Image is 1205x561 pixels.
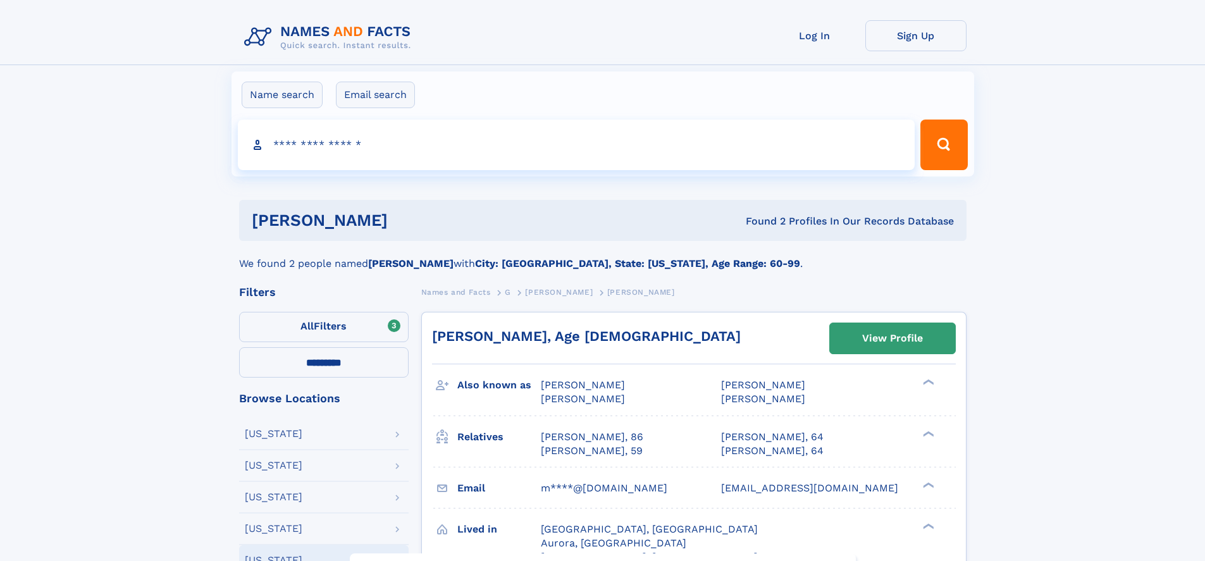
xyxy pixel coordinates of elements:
[721,482,898,494] span: [EMAIL_ADDRESS][DOMAIN_NAME]
[541,523,758,535] span: [GEOGRAPHIC_DATA], [GEOGRAPHIC_DATA]
[721,444,824,458] a: [PERSON_NAME], 64
[242,82,323,108] label: Name search
[238,120,915,170] input: search input
[567,214,954,228] div: Found 2 Profiles In Our Records Database
[721,379,805,391] span: [PERSON_NAME]
[721,393,805,405] span: [PERSON_NAME]
[541,393,625,405] span: [PERSON_NAME]
[239,312,409,342] label: Filters
[541,537,686,549] span: Aurora, [GEOGRAPHIC_DATA]
[368,257,454,269] b: [PERSON_NAME]
[541,430,643,444] a: [PERSON_NAME], 86
[505,284,511,300] a: G
[245,492,302,502] div: [US_STATE]
[764,20,865,51] a: Log In
[865,20,967,51] a: Sign Up
[920,429,935,438] div: ❯
[920,378,935,386] div: ❯
[862,324,923,353] div: View Profile
[475,257,800,269] b: City: [GEOGRAPHIC_DATA], State: [US_STATE], Age Range: 60-99
[252,213,567,228] h1: [PERSON_NAME]
[239,393,409,404] div: Browse Locations
[457,374,541,396] h3: Also known as
[457,426,541,448] h3: Relatives
[432,328,741,344] a: [PERSON_NAME], Age [DEMOGRAPHIC_DATA]
[336,82,415,108] label: Email search
[541,379,625,391] span: [PERSON_NAME]
[920,481,935,489] div: ❯
[457,478,541,499] h3: Email
[830,323,955,354] a: View Profile
[505,288,511,297] span: G
[245,524,302,534] div: [US_STATE]
[525,284,593,300] a: [PERSON_NAME]
[607,288,675,297] span: [PERSON_NAME]
[300,320,314,332] span: All
[239,287,409,298] div: Filters
[239,20,421,54] img: Logo Names and Facts
[245,460,302,471] div: [US_STATE]
[920,522,935,530] div: ❯
[239,241,967,271] div: We found 2 people named with .
[541,444,643,458] a: [PERSON_NAME], 59
[245,429,302,439] div: [US_STATE]
[920,120,967,170] button: Search Button
[525,288,593,297] span: [PERSON_NAME]
[457,519,541,540] h3: Lived in
[421,284,491,300] a: Names and Facts
[721,430,824,444] a: [PERSON_NAME], 64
